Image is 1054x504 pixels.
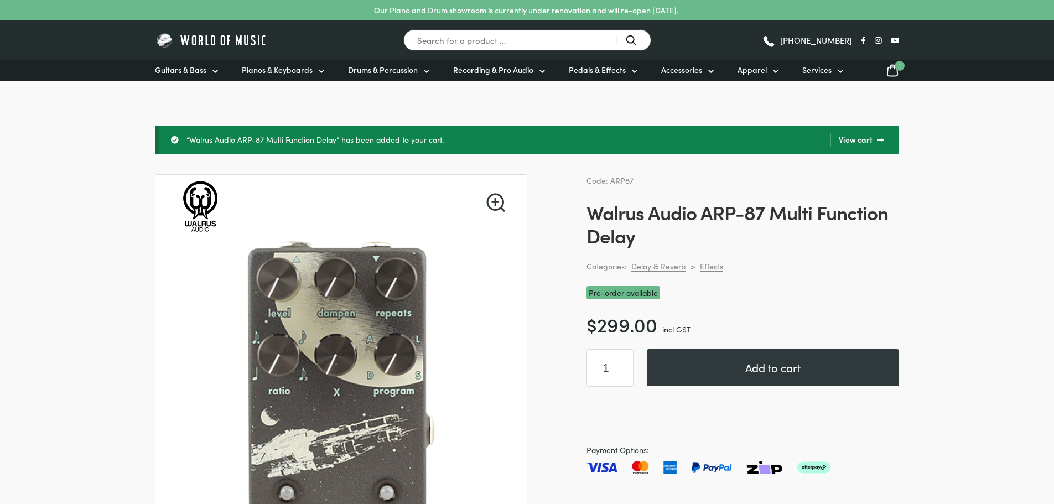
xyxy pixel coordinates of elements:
input: Search for a product ... [403,29,651,51]
input: Product quantity [586,349,634,387]
iframe: PayPal [586,400,899,430]
img: Pay with Master card, Visa, American Express and Paypal [586,461,830,474]
span: Guitars & Bass [155,64,206,76]
div: > [690,261,695,271]
a: View full-screen image gallery [486,193,505,212]
span: incl GST [662,324,691,335]
span: 1 [895,61,905,71]
button: Add to cart [647,349,899,386]
span: Pre-order available [586,286,660,300]
span: Accessories [661,64,702,76]
a: View cart [830,133,884,147]
a: Delay & Reverb [631,261,686,272]
span: [PHONE_NUMBER] [780,36,852,44]
span: Categories: [586,260,627,273]
span: Payment Options: [586,444,899,456]
span: Drums & Percussion [348,64,418,76]
a: Effects [700,261,723,272]
div: “Walrus Audio ARP-87 Multi Function Delay” has been added to your cart. [155,126,899,154]
span: Pianos & Keyboards [242,64,313,76]
span: Pedals & Effects [569,64,626,76]
img: World of Music [155,32,268,49]
h1: Walrus Audio ARP-87 Multi Function Delay [586,200,899,247]
span: Apparel [738,64,767,76]
bdi: 299.00 [586,310,657,337]
p: Our Piano and Drum showroom is currently under renovation and will re-open [DATE]. [374,4,678,16]
span: Code: ARP87 [586,175,634,186]
span: Recording & Pro Audio [453,64,533,76]
img: Walrus Audio [169,175,232,238]
span: Services [802,64,832,76]
span: $ [586,310,597,337]
a: [PHONE_NUMBER] [762,32,852,49]
iframe: Chat with our support team [894,382,1054,504]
